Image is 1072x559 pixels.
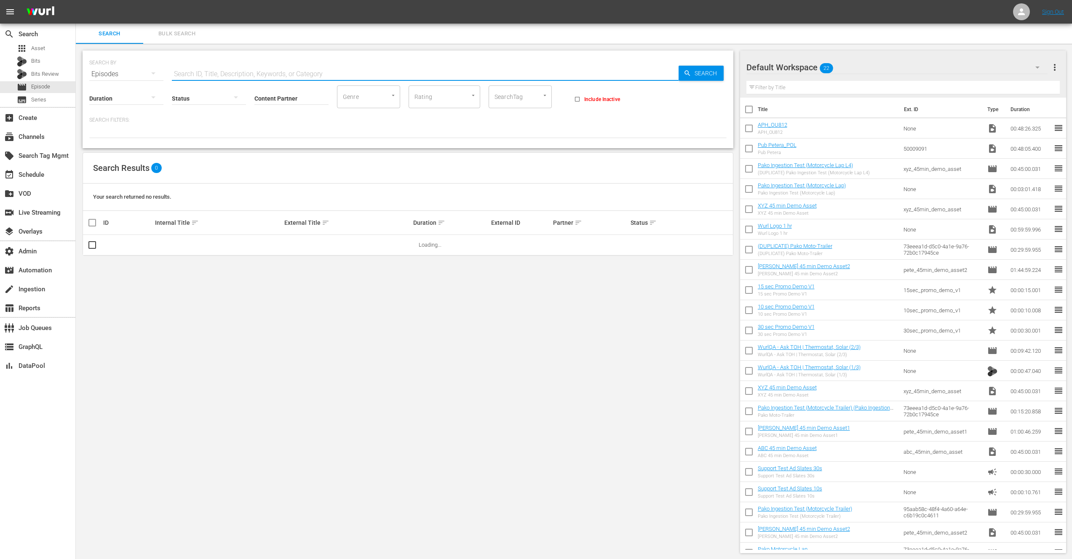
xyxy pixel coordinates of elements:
div: Wurl Logo 1 hr [758,231,792,236]
span: Series [17,95,27,105]
td: 00:48:05.400 [1007,138,1053,159]
span: reorder [1053,466,1064,476]
button: Search [679,66,724,81]
div: External ID [491,219,551,226]
span: Admin [4,246,14,256]
span: reorder [1053,143,1064,153]
div: 10 sec Promo Demo V1 [758,311,815,317]
td: 00:00:47.040 [1007,361,1053,381]
span: reorder [1053,365,1064,375]
a: Pako Ingestion Test (Motorcycle Lap) [758,182,846,189]
td: xyz_45min_demo_asset [900,159,984,179]
div: Support Test Ad Slates 10s [758,493,822,499]
td: 00:45:00.031 [1007,522,1053,543]
span: reorder [1053,264,1064,274]
span: reorder [1053,285,1064,295]
span: 0 [151,163,162,173]
span: Promo [987,325,997,335]
span: Video [987,386,997,396]
a: Pako Ingestion Test (Motorcycle Trailer) [758,506,852,512]
td: None [900,341,984,361]
span: Loading... [419,242,441,248]
span: Search Tag Mgmt [4,151,14,161]
a: 15 sec Promo Demo V1 [758,283,815,290]
div: Default Workspace [746,56,1048,79]
span: Live Streaming [4,208,14,218]
div: XYZ 45 min Demo Asset [758,210,817,216]
span: reorder [1053,345,1064,355]
a: WurlQA - Ask TOH | Thermostat, Solar (2/3) [758,344,861,350]
a: (DUPLICATE) Pako Moto-Trailer [758,243,832,249]
td: 50009091 [900,138,984,159]
span: Asset [31,44,45,53]
a: Sign Out [1042,8,1064,15]
span: Search [4,29,14,39]
span: more_vert [1050,62,1060,72]
td: 00:00:10.008 [1007,300,1053,320]
td: 15sec_promo_demo_v1 [900,280,984,300]
span: reorder [1053,204,1064,214]
td: 30sec_promo_demo_v1 [900,320,984,341]
a: [PERSON_NAME] 45 min Demo Asset1 [758,425,850,431]
a: Support Test Ad Slates 10s [758,485,822,492]
a: Pako Motorcycle Lap [758,546,807,552]
span: reorder [1053,244,1064,254]
td: 95aab58c-48f4-4a60-a64e-c6b19c0c4611 [900,502,984,522]
span: Episode [987,346,997,356]
span: Episode [987,426,997,437]
td: 73eeea1d-d5c0-4a1e-9a76-72b0c17945ce [900,240,984,260]
span: Series [31,96,46,104]
td: 00:45:00.031 [1007,159,1053,179]
a: APH_OU812 [758,122,787,128]
td: 00:15:20.858 [1007,401,1053,421]
span: sort [575,219,582,226]
span: Episode [987,265,997,275]
span: reorder [1053,426,1064,436]
button: more_vert [1050,57,1060,77]
span: Video [987,527,997,538]
button: Open [389,91,397,99]
a: XYZ 45 min Demo Asset [758,384,817,391]
span: VOD [4,189,14,199]
div: ID [103,219,152,226]
th: Type [982,98,1005,121]
td: pete_45min_demo_asset1 [900,421,984,442]
span: reorder [1053,487,1064,497]
td: 00:45:00.031 [1007,199,1053,219]
div: Bits [17,56,27,67]
td: 00:00:30.001 [1007,320,1053,341]
div: WurlQA - Ask TOH | Thermostat, Solar (2/3) [758,352,861,357]
span: Episode [987,164,997,174]
span: Video [987,447,997,457]
span: Bits [987,365,997,377]
div: Pub Petera [758,150,797,155]
div: [PERSON_NAME] 45 min Demo Asset2 [758,271,850,277]
a: 10 sec Promo Demo V1 [758,303,815,310]
span: reorder [1053,446,1064,456]
span: reorder [1053,386,1064,396]
span: Schedule [4,170,14,180]
div: Pako Ingestion Test (Motorcycle Trailer) [758,514,852,519]
th: Ext. ID [899,98,982,121]
td: 01:00:46.259 [1007,421,1053,442]
div: External Title [284,218,411,228]
div: (DUPLICATE) Pako Ingestion Test (Motorcycle Lap L4) [758,170,870,176]
span: reorder [1053,547,1064,557]
td: pete_45min_demo_asset2 [900,522,984,543]
span: Episode [17,82,27,92]
img: ans4CAIJ8jUAAAAAAAAAAAAAAAAAAAAAAAAgQb4GAAAAAAAAAAAAAAAAAAAAAAAAJMjXAAAAAAAAAAAAAAAAAAAAAAAAgAT5G... [20,2,61,22]
td: xyz_45min_demo_asset [900,381,984,401]
a: Pub Petera_POL [758,142,797,148]
p: Search Filters: [89,117,727,124]
span: Ingestion [4,284,14,294]
a: Pako Ingestion Test (Motorcycle Lap L4) [758,162,853,168]
a: Wurl Logo 1 hr [758,223,792,229]
th: Title [758,98,899,121]
div: Pako Ingestion Test (Motorcycle Lap) [758,190,846,196]
td: None [900,179,984,199]
span: Include Inactive [584,96,620,103]
span: Video [987,224,997,234]
td: 00:29:59.955 [1007,502,1053,522]
div: Pako Moto-Trailer [758,413,897,418]
span: reorder [1053,325,1064,335]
